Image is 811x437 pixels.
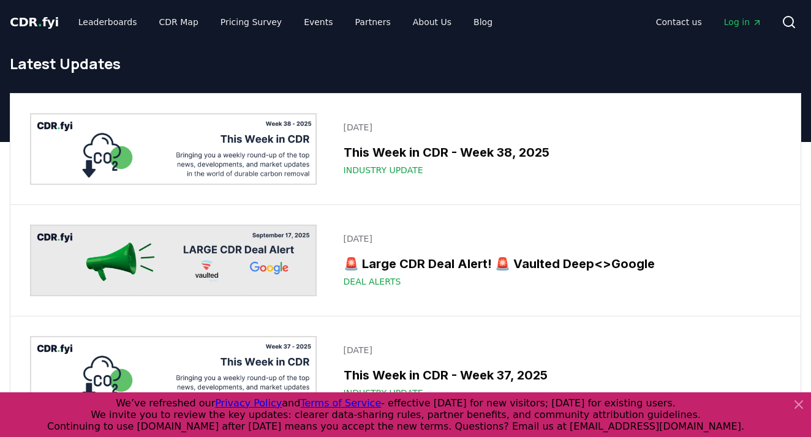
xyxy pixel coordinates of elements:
[30,225,317,296] img: 🚨 Large CDR Deal Alert! 🚨 Vaulted Deep<>Google blog post image
[10,15,59,29] span: CDR fyi
[30,113,317,185] img: This Week in CDR - Week 38, 2025 blog post image
[344,233,774,245] p: [DATE]
[294,11,342,33] a: Events
[344,121,774,133] p: [DATE]
[69,11,502,33] nav: Main
[724,16,762,28] span: Log in
[344,255,774,273] h3: 🚨 Large CDR Deal Alert! 🚨 Vaulted Deep<>Google
[344,143,774,162] h3: This Week in CDR - Week 38, 2025
[344,366,774,384] h3: This Week in CDR - Week 37, 2025
[336,114,781,184] a: [DATE]This Week in CDR - Week 38, 2025Industry Update
[211,11,292,33] a: Pricing Survey
[10,13,59,31] a: CDR.fyi
[344,387,423,399] span: Industry Update
[10,54,801,73] h1: Latest Updates
[344,344,774,356] p: [DATE]
[69,11,147,33] a: Leaderboards
[344,164,423,176] span: Industry Update
[464,11,502,33] a: Blog
[646,11,712,33] a: Contact us
[336,225,781,295] a: [DATE]🚨 Large CDR Deal Alert! 🚨 Vaulted Deep<>GoogleDeal Alerts
[345,11,401,33] a: Partners
[336,337,781,406] a: [DATE]This Week in CDR - Week 37, 2025Industry Update
[149,11,208,33] a: CDR Map
[714,11,772,33] a: Log in
[646,11,772,33] nav: Main
[38,15,42,29] span: .
[344,275,401,288] span: Deal Alerts
[403,11,461,33] a: About Us
[30,336,317,408] img: This Week in CDR - Week 37, 2025 blog post image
